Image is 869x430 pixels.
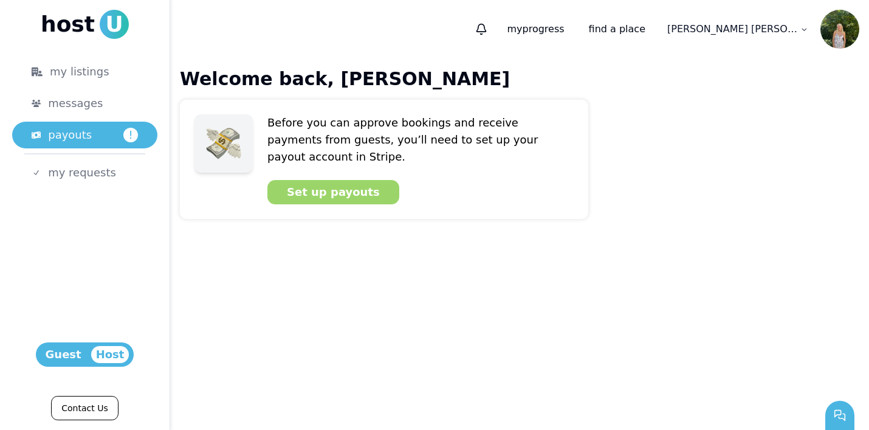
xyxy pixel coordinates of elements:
[267,180,399,204] button: Set up payouts
[32,63,138,80] div: my listings
[100,10,129,39] span: U
[48,127,92,144] span: payouts
[123,128,138,142] span: !
[660,17,816,41] a: [PERSON_NAME] [PERSON_NAME]
[180,68,859,90] h1: Welcome back, [PERSON_NAME]
[41,346,86,363] span: Guest
[12,58,157,85] a: my listings
[507,23,522,35] span: my
[48,95,103,112] span: messages
[41,12,95,36] span: host
[12,90,157,117] a: messages
[206,126,241,162] img: money
[12,159,157,186] a: my requests
[91,346,129,363] span: Host
[12,122,157,148] a: payouts!
[48,164,116,181] span: my requests
[41,10,129,39] a: hostU
[497,17,574,41] p: progress
[51,396,118,420] a: Contact Us
[820,10,859,49] img: Ella Freeman avatar
[667,22,798,36] p: [PERSON_NAME] [PERSON_NAME]
[267,114,574,165] div: Before you can approve bookings and receive payments from guests, you’ll need to set up your payo...
[579,17,655,41] a: find a place
[287,184,380,201] div: Set up payouts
